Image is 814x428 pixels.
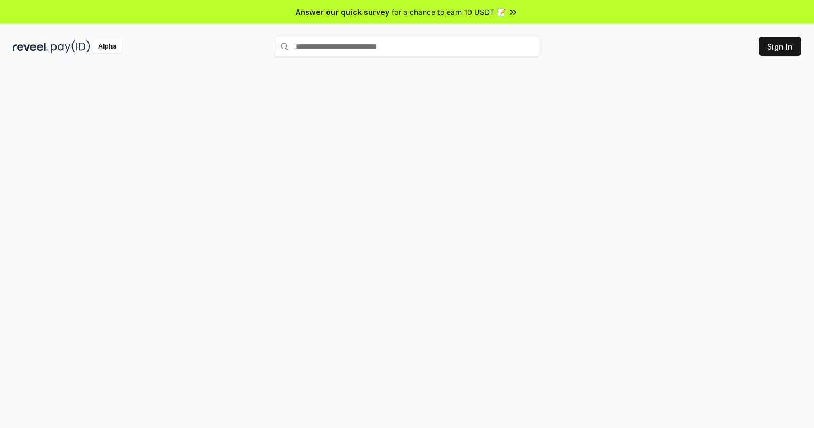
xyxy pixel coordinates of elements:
img: pay_id [51,40,90,53]
div: Alpha [92,40,122,53]
button: Sign In [759,37,801,56]
span: for a chance to earn 10 USDT 📝 [392,6,506,18]
img: reveel_dark [13,40,49,53]
span: Answer our quick survey [296,6,389,18]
